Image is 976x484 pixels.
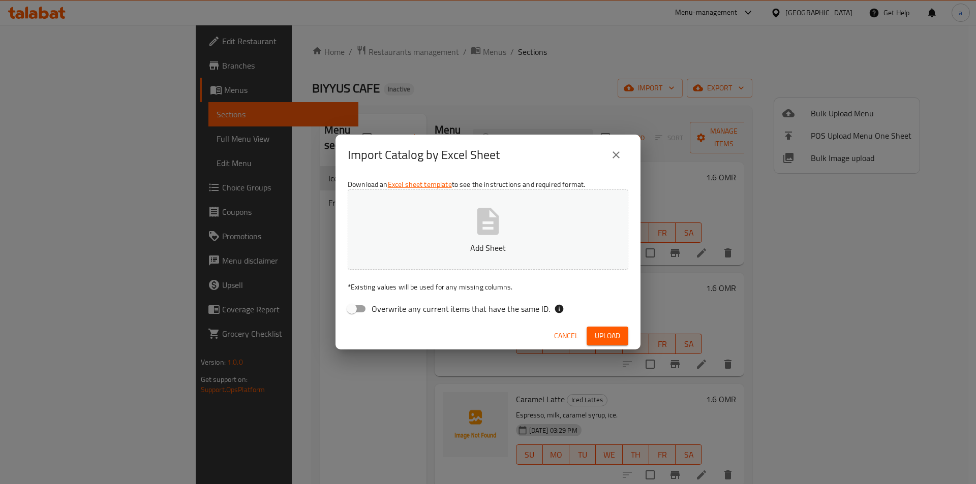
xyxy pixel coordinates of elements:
[550,327,583,345] button: Cancel
[348,147,500,163] h2: Import Catalog by Excel Sheet
[348,189,628,270] button: Add Sheet
[363,242,613,254] p: Add Sheet
[335,175,640,322] div: Download an to see the instructions and required format.
[554,304,564,314] svg: If the overwrite option isn't selected, then the items that match an existing ID will be ignored ...
[587,327,628,345] button: Upload
[348,282,628,292] p: Existing values will be used for any missing columns.
[595,330,620,342] span: Upload
[554,330,578,342] span: Cancel
[604,143,628,167] button: close
[372,303,550,315] span: Overwrite any current items that have the same ID.
[388,178,452,191] a: Excel sheet template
